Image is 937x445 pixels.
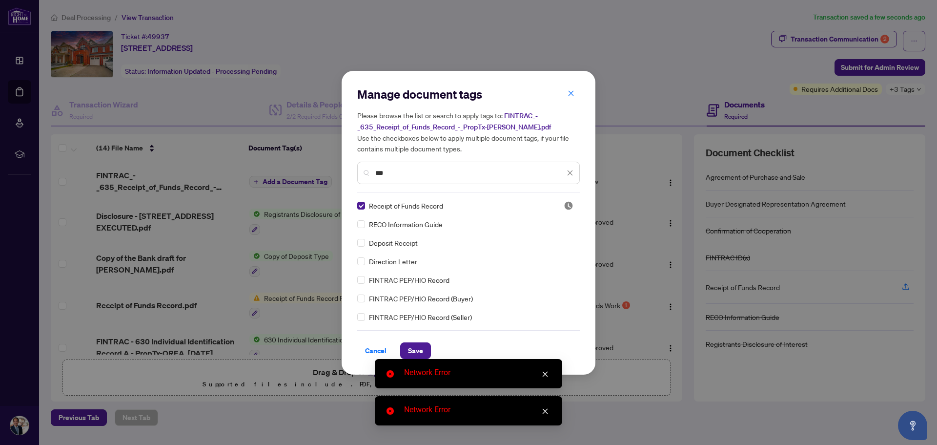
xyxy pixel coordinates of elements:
span: Receipt of Funds Record [369,200,443,211]
span: FINTRAC_-_635_Receipt_of_Funds_Record_-_PropTx-[PERSON_NAME].pdf [357,111,551,131]
div: Network Error [404,367,550,379]
span: Deposit Receipt [369,237,418,248]
span: RECO Information Guide [369,219,443,230]
img: status [564,201,573,211]
div: Network Error [404,404,550,416]
span: FINTRAC PEP/HIO Record [369,275,449,285]
span: Cancel [365,343,387,359]
a: Close [540,406,550,417]
span: close-circle [387,407,394,415]
span: close [568,90,574,97]
a: Close [540,369,550,380]
h5: Please browse the list or search to apply tags to: Use the checkboxes below to apply multiple doc... [357,110,580,154]
h2: Manage document tags [357,86,580,102]
span: close-circle [387,370,394,378]
span: Pending Review [564,201,573,211]
button: Open asap [898,411,927,440]
button: Save [400,342,431,359]
span: close [542,371,549,378]
span: FINTRAC PEP/HIO Record (Seller) [369,312,472,322]
span: FINTRAC PEP/HIO Record (Buyer) [369,293,473,304]
span: close [542,408,549,415]
span: Direction Letter [369,256,417,267]
span: Save [408,343,423,359]
span: close [567,170,573,176]
button: Cancel [357,342,394,359]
